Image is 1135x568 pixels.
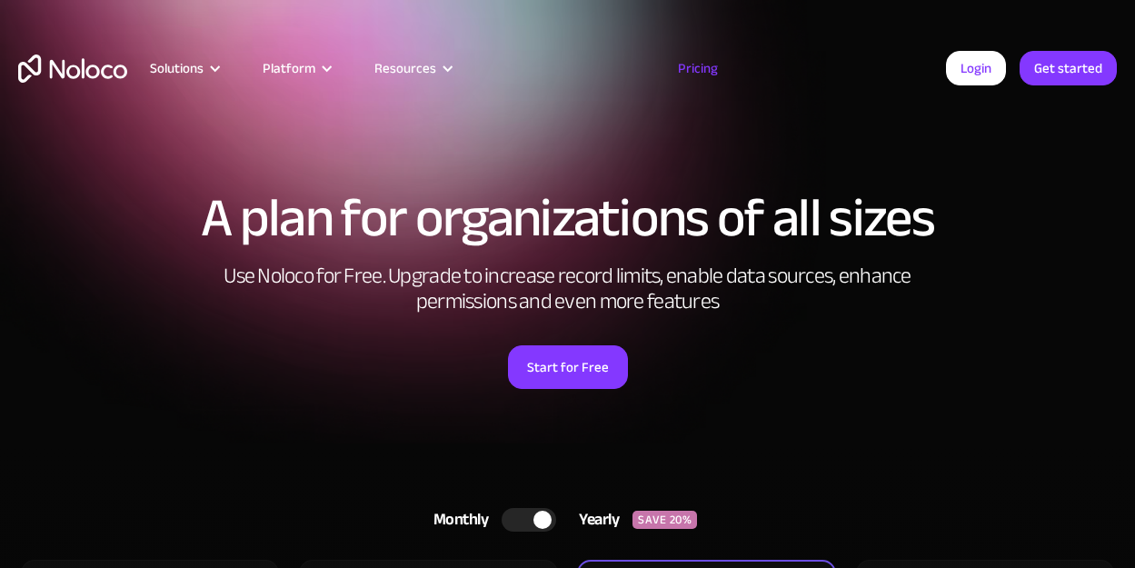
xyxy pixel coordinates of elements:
div: Platform [240,56,352,80]
div: Solutions [127,56,240,80]
div: Solutions [150,56,204,80]
a: Login [946,51,1006,85]
a: home [18,55,127,83]
div: Resources [374,56,436,80]
h1: A plan for organizations of all sizes [18,191,1117,245]
h2: Use Noloco for Free. Upgrade to increase record limits, enable data sources, enhance permissions ... [204,264,931,314]
div: Resources [352,56,473,80]
a: Pricing [655,56,741,80]
a: Start for Free [508,345,628,389]
div: Monthly [411,506,503,533]
a: Get started [1020,51,1117,85]
div: Platform [263,56,315,80]
div: Yearly [556,506,632,533]
div: SAVE 20% [632,511,697,529]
